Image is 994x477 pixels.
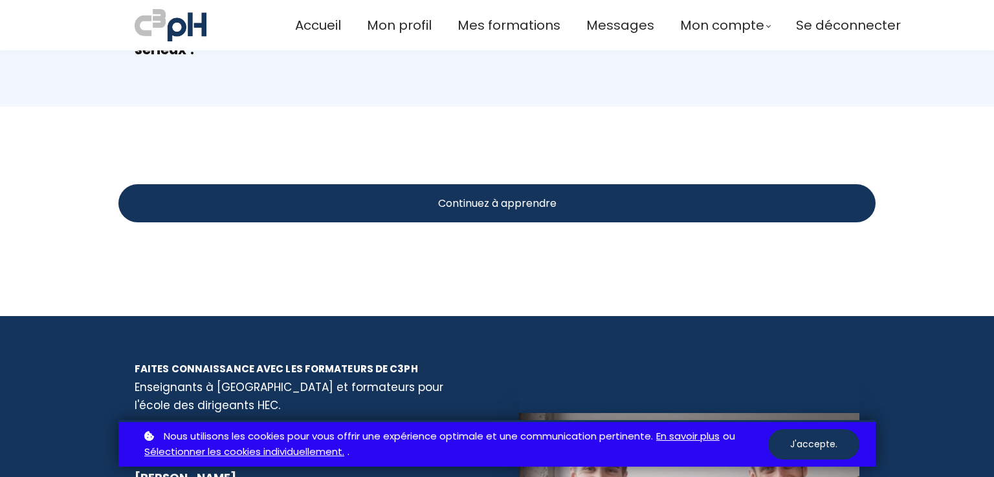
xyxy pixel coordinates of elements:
[135,361,475,376] div: Faites connaissance avec les formateurs de C3pH
[656,429,720,445] a: En savoir plus
[458,15,560,36] a: Mes formations
[135,378,475,414] div: Enseignants à [GEOGRAPHIC_DATA] et formateurs pour l'école des dirigeants HEC.
[680,15,764,36] span: Mon compte
[135,6,206,44] img: a70bc7685e0efc0bd0b04b3506828469.jpeg
[141,429,768,461] p: ou .
[295,15,341,36] a: Accueil
[367,15,432,36] a: Mon profil
[796,15,901,36] a: Se déconnecter
[768,429,859,460] button: J'accepte.
[144,444,344,460] a: Sélectionner les cookies individuellement.
[586,15,654,36] a: Messages
[438,195,557,211] span: Continuez à apprendre
[135,451,294,467] i: M.A., MBA, Formateur agréé
[164,429,653,445] span: Nous utilisons les cookies pour vous offrir une expérience optimale et une communication pertinente.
